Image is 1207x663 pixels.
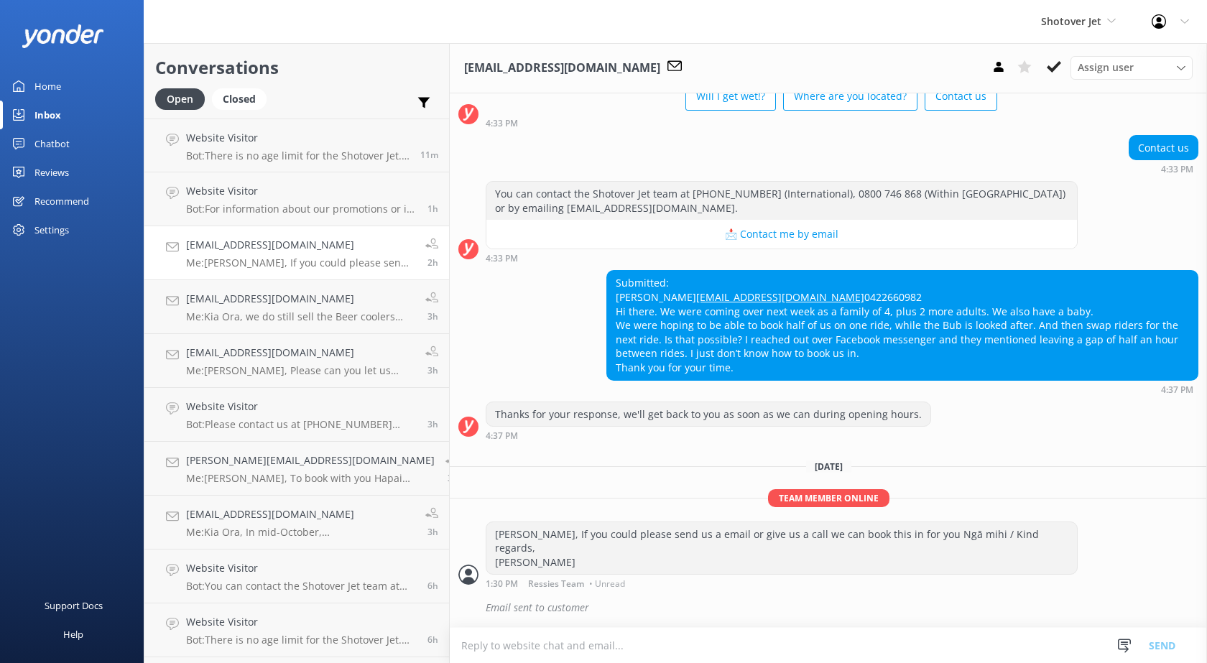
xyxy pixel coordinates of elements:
[144,550,449,603] a: Website VisitorBot:You can contact the Shotover Jet team at [PHONE_NUMBER] (International), 0800 ...
[186,472,435,485] p: Me: [PERSON_NAME], To book with you Hapai access card, please either email us at [EMAIL_ADDRESS][...
[783,82,917,111] button: Where are you located?
[1041,14,1101,28] span: Shotover Jet
[427,580,438,592] span: Aug 31 2025 10:13am (UTC +12:00) Pacific/Auckland
[768,489,889,507] span: Team member online
[186,364,415,377] p: Me: [PERSON_NAME], Please can you let us know your booking number so we are able to amend your bo...
[806,460,851,473] span: [DATE]
[486,253,1078,263] div: Aug 22 2025 04:33pm (UTC +12:00) Pacific/Auckland
[486,254,518,263] strong: 4:33 PM
[144,226,449,280] a: [EMAIL_ADDRESS][DOMAIN_NAME]Me:[PERSON_NAME], If you could please send us a email or give us a ca...
[486,578,1078,588] div: Aug 31 2025 01:30pm (UTC +12:00) Pacific/Auckland
[448,472,458,484] span: Aug 31 2025 01:17pm (UTC +12:00) Pacific/Auckland
[1129,164,1198,174] div: Aug 22 2025 04:33pm (UTC +12:00) Pacific/Auckland
[1070,56,1193,79] div: Assign User
[155,54,438,81] h2: Conversations
[186,634,417,646] p: Bot: There is no age limit for the Shotover Jet. However, children must be a minimum of 1 metre t...
[607,271,1198,379] div: Submitted: [PERSON_NAME] 0422660982 Hi there. We were coming over next week as a family of 4, plu...
[186,310,415,323] p: Me: Kia Ora, we do still sell the Beer coolers which are in the style of a life jacket, Ngā mihi ...
[186,183,417,199] h4: Website Visitor
[155,91,212,106] a: Open
[486,432,518,440] strong: 4:37 PM
[22,24,104,48] img: yonder-white-logo.png
[186,526,415,539] p: Me: Kia Ora, In mid-October, [GEOGRAPHIC_DATA] is in early spring, so the weather can be quite va...
[427,203,438,215] span: Aug 31 2025 02:43pm (UTC +12:00) Pacific/Auckland
[34,101,61,129] div: Inbox
[144,172,449,226] a: Website VisitorBot:For information about our promotions or if you are having issues accessing a p...
[186,130,410,146] h4: Website Visitor
[486,118,997,128] div: Aug 22 2025 04:33pm (UTC +12:00) Pacific/Auckland
[685,82,776,111] button: Will I get wet!?
[427,256,438,269] span: Aug 31 2025 01:30pm (UTC +12:00) Pacific/Auckland
[696,290,864,304] a: [EMAIL_ADDRESS][DOMAIN_NAME]
[486,580,518,588] strong: 1:30 PM
[144,334,449,388] a: [EMAIL_ADDRESS][DOMAIN_NAME]Me:[PERSON_NAME], Please can you let us know your booking number so w...
[212,91,274,106] a: Closed
[1129,136,1198,160] div: Contact us
[212,88,267,110] div: Closed
[186,237,415,253] h4: [EMAIL_ADDRESS][DOMAIN_NAME]
[925,82,997,111] button: Contact us
[589,580,625,588] span: • Unread
[186,256,415,269] p: Me: [PERSON_NAME], If you could please send us a email or give us a call we can book this in for ...
[144,119,449,172] a: Website VisitorBot:There is no age limit for the Shotover Jet. However, all children must be a mi...
[63,620,83,649] div: Help
[458,595,1198,620] div: 2025-08-31T01:34:22.073
[34,187,89,215] div: Recommend
[427,634,438,646] span: Aug 31 2025 09:34am (UTC +12:00) Pacific/Auckland
[606,384,1198,394] div: Aug 22 2025 04:37pm (UTC +12:00) Pacific/Auckland
[186,291,415,307] h4: [EMAIL_ADDRESS][DOMAIN_NAME]
[427,364,438,376] span: Aug 31 2025 01:20pm (UTC +12:00) Pacific/Auckland
[486,522,1077,575] div: [PERSON_NAME], If you could please send us a email or give us a call we can book this in for you ...
[427,418,438,430] span: Aug 31 2025 01:19pm (UTC +12:00) Pacific/Auckland
[486,402,930,427] div: Thanks for your response, we'll get back to you as soon as we can during opening hours.
[186,506,415,522] h4: [EMAIL_ADDRESS][DOMAIN_NAME]
[144,280,449,334] a: [EMAIL_ADDRESS][DOMAIN_NAME]Me:Kia Ora, we do still sell the Beer coolers which are in the style ...
[486,182,1077,220] div: You can contact the Shotover Jet team at [PHONE_NUMBER] (International), 0800 746 868 (Within [GE...
[45,591,103,620] div: Support Docs
[186,399,417,414] h4: Website Visitor
[34,72,61,101] div: Home
[186,203,417,215] p: Bot: For information about our promotions or if you are having issues accessing a promotion code,...
[186,345,415,361] h4: [EMAIL_ADDRESS][DOMAIN_NAME]
[486,595,1198,620] div: Email sent to customer
[34,129,70,158] div: Chatbot
[486,119,518,128] strong: 4:33 PM
[186,418,417,431] p: Bot: Please contact us at [PHONE_NUMBER] (International), 0800 746 868 (Within [GEOGRAPHIC_DATA])...
[186,149,410,162] p: Bot: There is no age limit for the Shotover Jet. However, all children must be a minimum of 1 met...
[186,580,417,593] p: Bot: You can contact the Shotover Jet team at [PHONE_NUMBER] (International), 0800 746 868 (Withi...
[34,158,69,187] div: Reviews
[144,442,449,496] a: [PERSON_NAME][EMAIL_ADDRESS][DOMAIN_NAME]Me:[PERSON_NAME], To book with you Hapai access card, pl...
[464,59,660,78] h3: [EMAIL_ADDRESS][DOMAIN_NAME]
[144,496,449,550] a: [EMAIL_ADDRESS][DOMAIN_NAME]Me:Kia Ora, In mid-October, [GEOGRAPHIC_DATA] is in early spring, so ...
[144,388,449,442] a: Website VisitorBot:Please contact us at [PHONE_NUMBER] (International), 0800 746 868 (Within [GEO...
[186,614,417,630] h4: Website Visitor
[486,220,1077,249] button: 📩 Contact me by email
[1161,165,1193,174] strong: 4:33 PM
[34,215,69,244] div: Settings
[427,526,438,538] span: Aug 31 2025 01:11pm (UTC +12:00) Pacific/Auckland
[144,603,449,657] a: Website VisitorBot:There is no age limit for the Shotover Jet. However, children must be a minimu...
[1161,386,1193,394] strong: 4:37 PM
[528,580,584,588] span: Ressies Team
[1078,60,1134,75] span: Assign user
[186,453,435,468] h4: [PERSON_NAME][EMAIL_ADDRESS][DOMAIN_NAME]
[427,310,438,323] span: Aug 31 2025 01:23pm (UTC +12:00) Pacific/Auckland
[186,560,417,576] h4: Website Visitor
[486,430,931,440] div: Aug 22 2025 04:37pm (UTC +12:00) Pacific/Auckland
[420,149,438,161] span: Aug 31 2025 04:13pm (UTC +12:00) Pacific/Auckland
[155,88,205,110] div: Open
